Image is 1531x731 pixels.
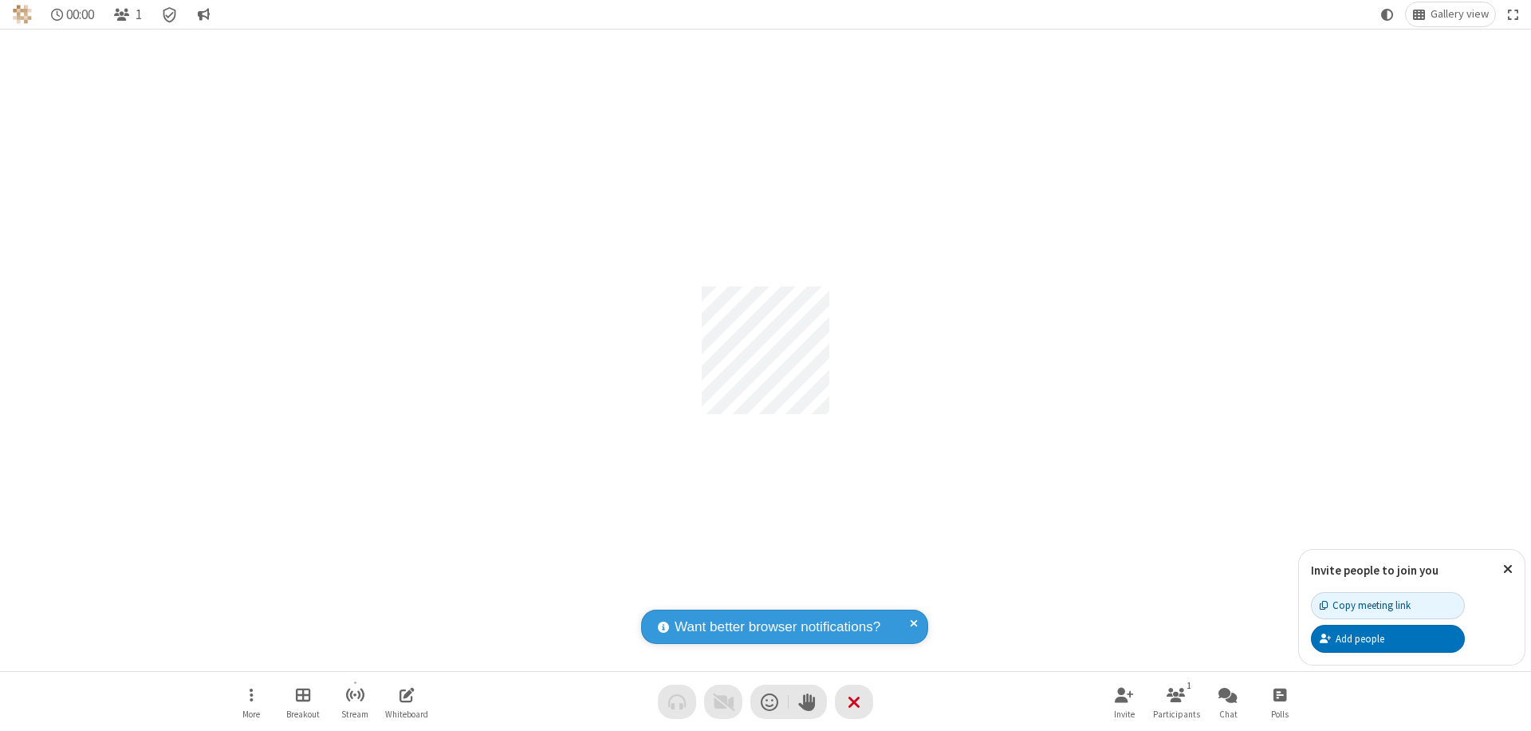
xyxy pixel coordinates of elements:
[658,685,696,719] button: Audio problem - check your Internet connection or call by phone
[45,2,101,26] div: Timer
[1431,8,1489,21] span: Gallery view
[1311,592,1465,619] button: Copy meeting link
[1491,550,1525,589] button: Close popover
[279,679,327,725] button: Manage Breakout Rooms
[1114,709,1135,719] span: Invite
[1271,709,1289,719] span: Polls
[385,709,428,719] span: Whiteboard
[704,685,742,719] button: Video
[835,685,873,719] button: End or leave meeting
[331,679,379,725] button: Start streaming
[1320,598,1411,613] div: Copy meeting link
[242,709,260,719] span: More
[155,2,185,26] div: Meeting details Encryption enabled
[1256,679,1304,725] button: Open poll
[1100,679,1148,725] button: Invite participants (⌘+Shift+I)
[383,679,431,725] button: Open shared whiteboard
[1406,2,1495,26] button: Change layout
[66,7,94,22] span: 00:00
[191,2,216,26] button: Conversation
[1153,709,1200,719] span: Participants
[136,7,142,22] span: 1
[1501,2,1525,26] button: Fullscreen
[789,685,827,719] button: Raise hand
[13,5,32,24] img: QA Selenium DO NOT DELETE OR CHANGE
[1311,563,1439,578] label: Invite people to join you
[1204,679,1252,725] button: Open chat
[286,709,320,719] span: Breakout
[227,679,275,725] button: Open menu
[341,709,368,719] span: Stream
[1375,2,1400,26] button: Using system theme
[1152,679,1200,725] button: Open participant list
[750,685,789,719] button: Send a reaction
[107,2,148,26] button: Open participant list
[1219,709,1238,719] span: Chat
[675,617,880,638] span: Want better browser notifications?
[1311,625,1465,652] button: Add people
[1183,678,1196,693] div: 1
